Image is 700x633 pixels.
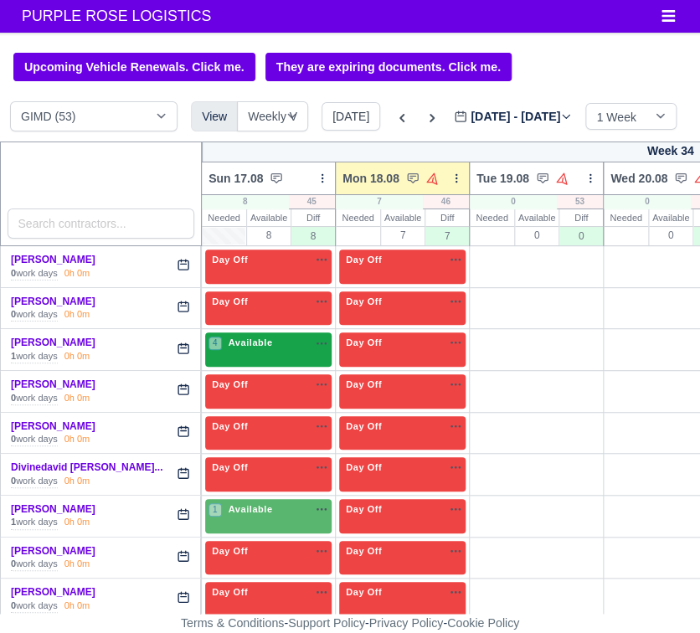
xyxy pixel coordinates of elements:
[556,195,603,208] div: 53
[11,393,16,403] strong: 0
[11,267,58,280] div: work days
[515,226,558,244] div: 0
[11,434,16,444] strong: 0
[64,392,90,405] div: 0h 0m
[64,600,90,613] div: 0h 0m
[649,226,692,244] div: 0
[470,195,556,208] div: 0
[369,616,444,630] a: Privacy Policy
[13,53,255,81] a: Upcoming Vehicle Renewals. Click me.
[247,209,291,226] div: Available
[208,461,251,473] span: Day Off
[288,195,335,208] div: 45
[454,107,572,126] label: [DATE] - [DATE]
[225,503,276,515] span: Available
[225,337,276,348] span: Available
[342,254,385,265] span: Day Off
[208,503,222,517] span: 1
[447,616,519,630] a: Cookie Policy
[381,226,425,244] div: 7
[425,226,469,245] div: 7
[342,586,385,598] span: Day Off
[11,600,16,610] strong: 0
[11,433,58,446] div: work days
[11,517,16,527] strong: 1
[202,209,246,226] div: Needed
[342,503,385,515] span: Day Off
[11,254,95,265] a: [PERSON_NAME]
[208,170,263,187] span: Sun 17.08
[291,209,335,226] div: Diff
[559,209,603,226] div: Diff
[476,170,529,187] span: Tue 19.08
[342,420,385,432] span: Day Off
[247,226,291,244] div: 8
[11,420,95,432] a: [PERSON_NAME]
[49,614,651,633] div: - - -
[422,195,469,208] div: 46
[11,308,58,322] div: work days
[11,350,58,363] div: work days
[610,170,667,187] span: Wed 20.08
[559,226,603,245] div: 0
[11,268,16,278] strong: 0
[208,296,251,307] span: Day Off
[11,545,95,557] a: [PERSON_NAME]
[208,254,251,265] span: Day Off
[11,516,58,529] div: work days
[342,461,385,473] span: Day Off
[425,209,469,226] div: Diff
[11,558,16,569] strong: 0
[11,600,58,613] div: work days
[342,545,385,557] span: Day Off
[11,378,95,390] a: [PERSON_NAME]
[288,616,365,630] a: Support Policy
[11,351,16,361] strong: 1
[265,53,512,81] a: They are expiring documents. Click me.
[336,195,422,208] div: 7
[291,226,335,245] div: 8
[342,170,399,187] span: Mon 18.08
[191,101,238,131] div: View
[11,476,16,486] strong: 0
[64,350,90,363] div: 0h 0m
[11,296,95,307] a: [PERSON_NAME]
[64,267,90,280] div: 0h 0m
[11,475,58,488] div: work days
[181,616,284,630] a: Terms & Conditions
[336,209,380,226] div: Needed
[342,296,385,307] span: Day Off
[11,461,162,473] a: Divinedavid [PERSON_NAME]...
[208,337,222,350] span: 4
[202,195,288,208] div: 8
[322,102,380,131] button: [DATE]
[11,337,95,348] a: [PERSON_NAME]
[208,378,251,390] span: Day Off
[208,586,251,598] span: Day Off
[342,337,385,348] span: Day Off
[616,553,700,633] iframe: Chat Widget
[604,209,648,226] div: Needed
[470,209,514,226] div: Needed
[64,433,90,446] div: 0h 0m
[64,475,90,488] div: 0h 0m
[208,545,251,557] span: Day Off
[381,209,425,226] div: Available
[342,378,385,390] span: Day Off
[649,209,692,226] div: Available
[64,308,90,322] div: 0h 0m
[11,392,58,405] div: work days
[650,4,687,28] button: Toggle navigation
[64,516,90,529] div: 0h 0m
[604,195,690,208] div: 0
[11,558,58,571] div: work days
[11,586,95,598] a: [PERSON_NAME]
[208,420,251,432] span: Day Off
[515,209,558,226] div: Available
[64,558,90,571] div: 0h 0m
[8,208,195,239] input: Search contractors...
[11,309,16,319] strong: 0
[11,503,95,515] a: [PERSON_NAME]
